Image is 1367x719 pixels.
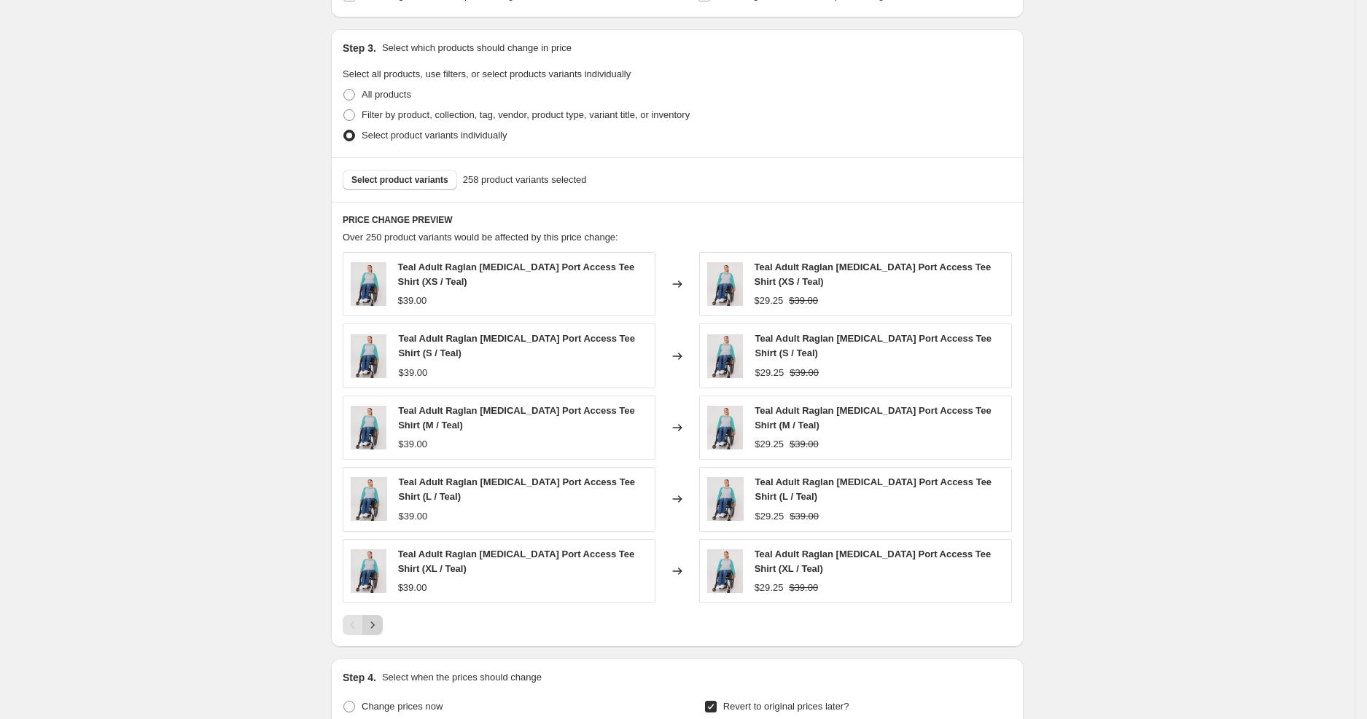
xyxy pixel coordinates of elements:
[723,701,849,712] span: Revert to original prices later?
[398,294,427,308] div: $39.00
[755,262,992,287] span: Teal Adult Raglan [MEDICAL_DATA] Port Access Tee Shirt (XS / Teal)
[343,41,376,55] h2: Step 3.
[398,437,427,452] div: $39.00
[755,581,784,595] div: $29.25
[755,509,784,524] div: $29.25
[755,294,784,308] div: $29.25
[755,333,992,358] span: Teal Adult Raglan [MEDICAL_DATA] Port Access Tee Shirt (S / Teal)
[398,366,427,380] div: $39.00
[398,262,635,287] span: Teal Adult Raglan [MEDICAL_DATA] Port Access Tee Shirt (XS / Teal)
[707,262,743,306] img: RAT-04_80x.jpg
[707,549,743,593] img: RAT-04_80x.jpg
[399,476,636,502] span: Teal Adult Raglan [MEDICAL_DATA] Port Access Tee Shirt (L / Teal)
[755,366,784,380] div: $29.25
[362,701,443,712] span: Change prices now
[351,549,386,593] img: RAT-04_80x.jpg
[343,170,457,190] button: Select product variants
[789,581,818,595] strike: $39.00
[789,294,818,308] strike: $39.00
[343,214,1012,226] h6: PRICE CHANGE PREVIEW
[351,334,386,378] img: RAT-04_80x.jpg
[351,406,386,449] img: RAT-04_80x.jpg
[343,68,631,79] span: Select all products, use filters, or select products variants individually
[755,437,784,452] div: $29.25
[351,477,387,521] img: RAT-04_80x.jpg
[790,509,819,524] strike: $39.00
[362,615,383,635] button: Next
[382,670,542,685] p: Select when the prices should change
[707,477,744,521] img: RAT-04_80x.jpg
[707,406,743,449] img: RAT-04_80x.jpg
[351,262,386,306] img: RAT-04_80x.jpg
[362,109,690,120] span: Filter by product, collection, tag, vendor, product type, variant title, or inventory
[755,476,992,502] span: Teal Adult Raglan [MEDICAL_DATA] Port Access Tee Shirt (L / Teal)
[463,173,587,187] span: 258 product variants selected
[790,437,819,452] strike: $39.00
[398,581,427,595] div: $39.00
[755,549,992,574] span: Teal Adult Raglan [MEDICAL_DATA] Port Access Tee Shirt (XL / Teal)
[343,232,618,243] span: Over 250 product variants would be affected by this price change:
[790,366,819,380] strike: $39.00
[362,130,507,141] span: Select product variants individually
[343,670,376,685] h2: Step 4.
[351,174,448,186] span: Select product variants
[398,333,635,358] span: Teal Adult Raglan [MEDICAL_DATA] Port Access Tee Shirt (S / Teal)
[362,89,411,100] span: All products
[343,615,383,635] nav: Pagination
[398,405,635,431] span: Teal Adult Raglan [MEDICAL_DATA] Port Access Tee Shirt (M / Teal)
[707,334,743,378] img: RAT-04_80x.jpg
[399,509,428,524] div: $39.00
[755,405,992,431] span: Teal Adult Raglan [MEDICAL_DATA] Port Access Tee Shirt (M / Teal)
[382,41,572,55] p: Select which products should change in price
[398,549,635,574] span: Teal Adult Raglan [MEDICAL_DATA] Port Access Tee Shirt (XL / Teal)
